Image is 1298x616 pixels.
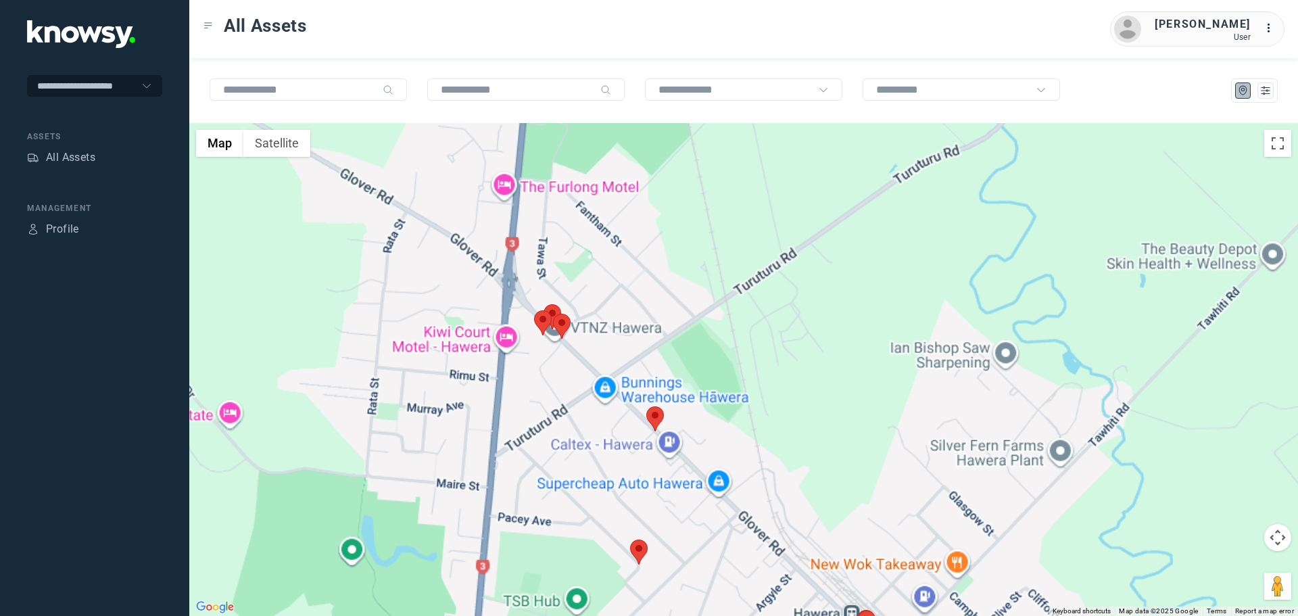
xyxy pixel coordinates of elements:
[196,130,243,157] button: Show street map
[46,221,79,237] div: Profile
[1264,573,1291,600] button: Drag Pegman onto the map to open Street View
[1265,23,1278,33] tspan: ...
[1119,607,1198,615] span: Map data ©2025 Google
[224,14,307,38] span: All Assets
[193,598,237,616] a: Open this area in Google Maps (opens a new window)
[1207,607,1227,615] a: Terms (opens in new tab)
[27,131,162,143] div: Assets
[1155,16,1251,32] div: [PERSON_NAME]
[1259,85,1272,97] div: List
[27,149,95,166] a: AssetsAll Assets
[203,21,213,30] div: Toggle Menu
[1264,20,1280,39] div: :
[1264,130,1291,157] button: Toggle fullscreen view
[600,85,611,95] div: Search
[1237,85,1249,97] div: Map
[1264,20,1280,37] div: :
[193,598,237,616] img: Google
[383,85,393,95] div: Search
[27,20,135,48] img: Application Logo
[1264,524,1291,551] button: Map camera controls
[27,223,39,235] div: Profile
[46,149,95,166] div: All Assets
[1155,32,1251,42] div: User
[27,221,79,237] a: ProfileProfile
[243,130,310,157] button: Show satellite imagery
[1235,607,1294,615] a: Report a map error
[27,202,162,214] div: Management
[27,151,39,164] div: Assets
[1053,607,1111,616] button: Keyboard shortcuts
[1114,16,1141,43] img: avatar.png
